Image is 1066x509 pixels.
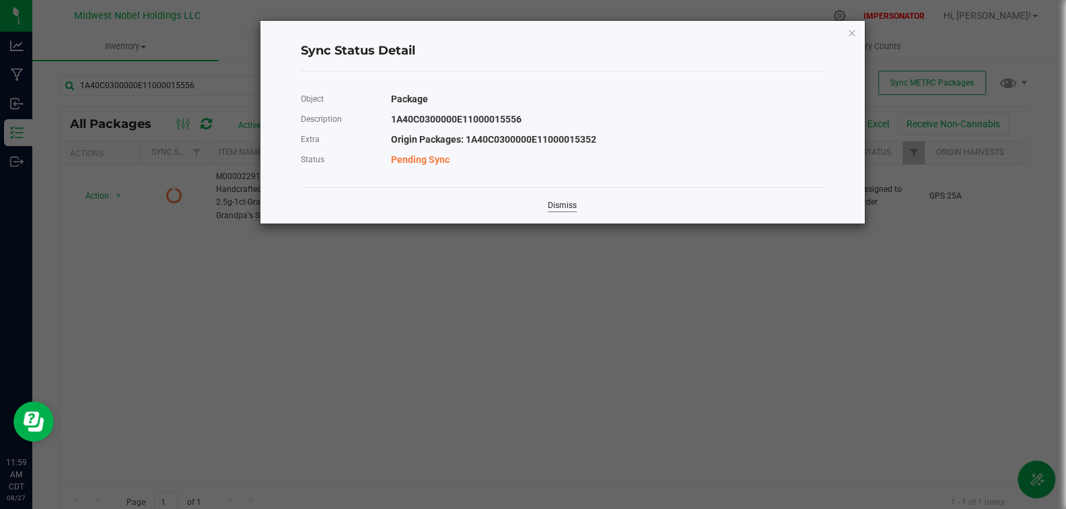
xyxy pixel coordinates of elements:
iframe: Resource center [13,401,54,442]
div: Extra [291,129,382,149]
div: Object [291,89,382,109]
div: Description [291,109,382,129]
div: Status [291,149,382,170]
span: Sync Status Detail [301,42,415,60]
a: Dismiss [548,200,577,211]
div: Origin Packages: 1A40C0300000E11000015352 [381,129,834,149]
span: Pending Sync [391,154,450,165]
div: Package [381,89,834,109]
div: 1A40C0300000E11000015556 [381,109,834,129]
button: Close [847,24,857,40]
